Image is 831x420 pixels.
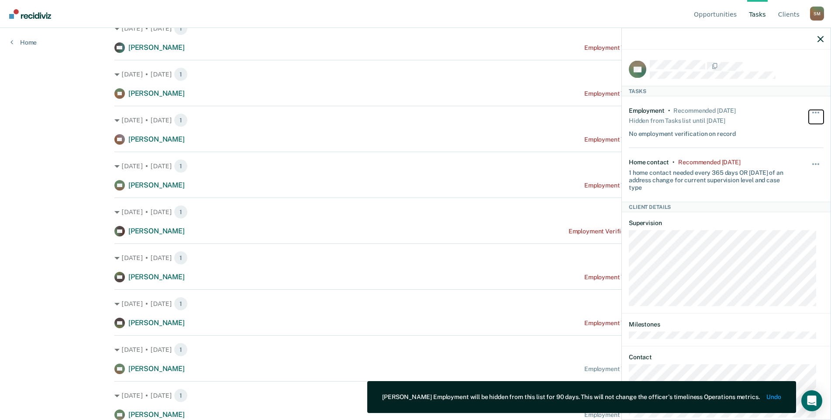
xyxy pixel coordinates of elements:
div: • [672,158,675,166]
dt: Contact [629,353,824,361]
div: Employment [629,107,665,114]
div: [DATE] • [DATE] [114,21,717,35]
div: • [668,107,670,114]
div: Tasks [622,86,831,96]
div: Recommended 20 days ago [678,158,740,166]
div: Employment Verification recommended [DATE] [584,182,717,189]
span: 1 [174,205,188,219]
button: Profile dropdown button [810,7,824,21]
div: [DATE] • [DATE] [114,343,717,357]
div: S M [810,7,824,21]
span: [PERSON_NAME] [128,135,185,143]
span: [PERSON_NAME] [128,43,185,52]
div: Employment Verification recommended a month ago [569,228,717,235]
span: 1 [174,159,188,173]
span: [PERSON_NAME] [128,410,185,419]
div: [DATE] • [DATE] [114,67,717,81]
div: [DATE] • [DATE] [114,389,717,403]
span: 1 [174,297,188,311]
div: Open Intercom Messenger [801,390,822,411]
div: Employment Verification recommended [DATE] [584,274,717,281]
span: [PERSON_NAME] [128,89,185,97]
div: Recommended 20 days ago [673,107,735,114]
div: Employment Verification recommended [DATE] [584,44,717,52]
span: [PERSON_NAME] [128,364,185,373]
div: Hidden from Tasks list until [DATE] [629,114,725,126]
dt: Supervision [629,219,824,227]
a: Home [10,38,37,46]
span: 1 [174,251,188,265]
div: Employment Verification recommended [DATE] [584,319,717,327]
span: 1 [174,113,188,127]
div: 1 home contact needed every 365 days OR [DATE] of an address change for current supervision level... [629,166,791,191]
div: [DATE] • [DATE] [114,159,717,173]
span: 1 [174,21,188,35]
img: Recidiviz [9,9,51,19]
span: [PERSON_NAME] [128,273,185,281]
span: [PERSON_NAME] [128,319,185,327]
div: Home contact [629,158,669,166]
span: [PERSON_NAME] [128,181,185,189]
span: [PERSON_NAME] [128,227,185,235]
div: [PERSON_NAME] Employment will be hidden from this list for 90 days. This will not change the offi... [382,393,759,401]
div: Employment Verification recommended [DATE] [584,90,717,97]
div: [DATE] • [DATE] [114,251,717,265]
div: Employment Verification recommended [DATE] [584,365,717,373]
span: 1 [174,389,188,403]
div: [DATE] • [DATE] [114,205,717,219]
dt: Milestones [629,321,824,328]
button: Undo [767,393,781,401]
div: Client Details [622,201,831,212]
div: [DATE] • [DATE] [114,297,717,311]
div: Employment Verification recommended [DATE] [584,136,717,143]
span: 1 [174,67,188,81]
div: [DATE] • [DATE] [114,113,717,127]
div: Employment Verification recommended [DATE] [584,411,717,419]
div: No employment verification on record [629,126,736,137]
span: 1 [174,343,188,357]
